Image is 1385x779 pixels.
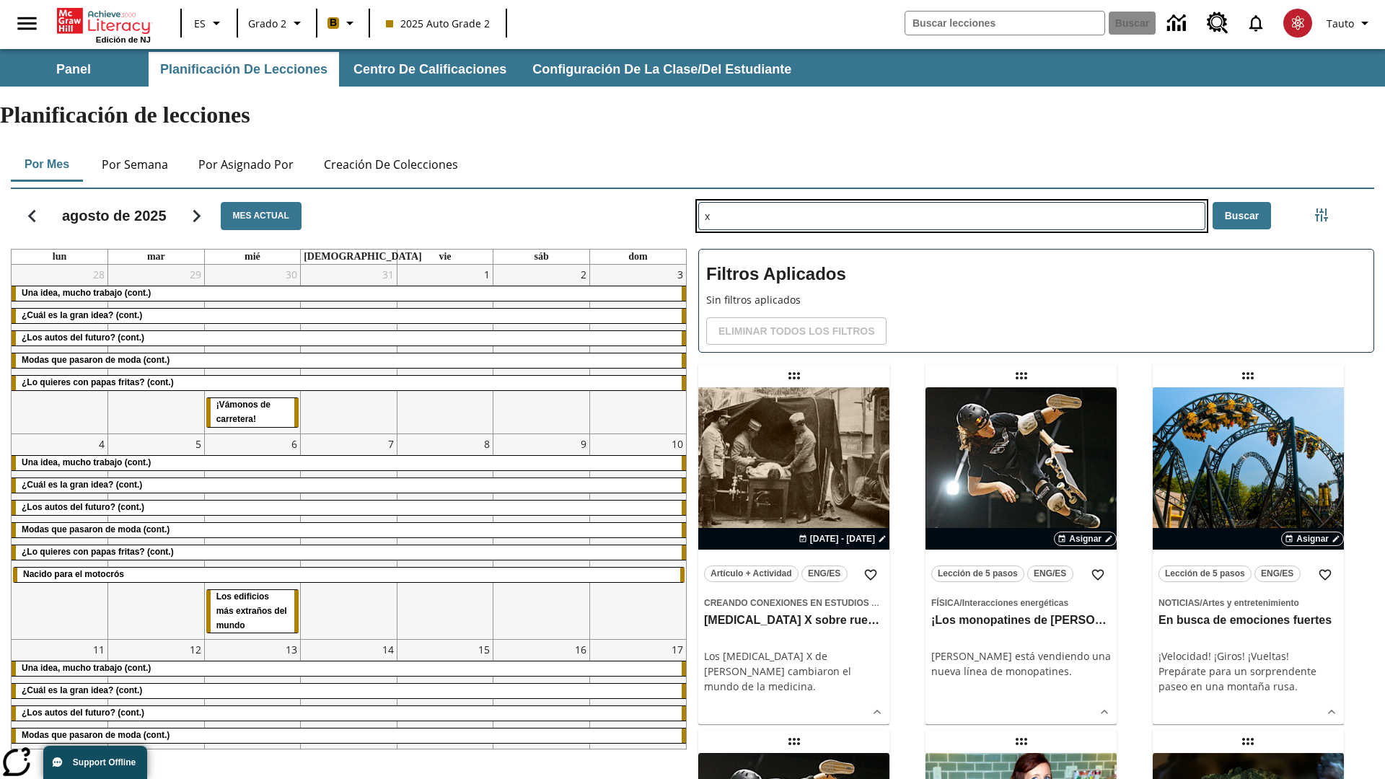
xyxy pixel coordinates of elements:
div: ¿Los autos del futuro? (cont.) [12,501,686,515]
span: Una idea, mucho trabajo (cont.) [22,663,151,673]
span: Artes y entretenimiento [1202,598,1299,608]
span: Una idea, mucho trabajo (cont.) [22,457,151,467]
td: 3 de agosto de 2025 [589,265,686,433]
span: Modas que pasaron de moda (cont.) [22,730,170,740]
button: Perfil/Configuración [1321,10,1379,36]
div: Lección arrastrable: ¡Los monopatines de Shaun White a la venta! [783,730,806,753]
h3: Rayos X sobre ruedas [704,613,884,628]
span: ¿Los autos del futuro? (cont.) [22,333,144,343]
button: Centro de calificaciones [342,52,518,87]
a: 28 de julio de 2025 [90,265,107,284]
a: sábado [531,250,551,264]
a: Centro de información [1158,4,1198,43]
td: 30 de julio de 2025 [204,265,301,433]
a: martes [144,250,168,264]
a: miércoles [242,250,263,264]
a: 6 de agosto de 2025 [289,434,300,454]
div: ¡Velocidad! ¡Giros! ¡Vueltas! Prepárate para un sorprendente paseo en una montaña rusa. [1158,648,1338,694]
div: lesson details [925,387,1117,724]
span: ¿Lo quieres con papas fritas? (cont.) [22,547,174,557]
span: Tema: Noticias/Artes y entretenimiento [1158,594,1338,610]
span: Support Offline [73,757,136,767]
td: 2 de agosto de 2025 [493,265,590,433]
button: Boost El color de la clase es anaranjado claro. Cambiar el color de la clase. [322,10,364,36]
td: 29 de julio de 2025 [108,265,205,433]
a: 4 de agosto de 2025 [96,434,107,454]
div: Modas que pasaron de moda (cont.) [12,523,686,537]
a: domingo [625,250,650,264]
button: Añadir a mis Favoritas [1085,562,1111,588]
span: Tema: Física/Interacciones energéticas [931,594,1111,610]
div: ¡Vámonos de carretera! [206,398,299,427]
button: Mes actual [221,202,302,230]
span: ENG/ES [1261,566,1293,581]
span: / [1200,598,1202,608]
span: Tema: Creando conexiones en Estudios Sociales/Historia universal III [704,594,884,610]
h2: Filtros Aplicados [706,257,1366,292]
div: Nacido para el motocrós [13,568,685,582]
span: Asignar [1296,532,1329,545]
a: 2 de agosto de 2025 [578,265,589,284]
button: Seguir [178,198,215,234]
a: 7 de agosto de 2025 [385,434,397,454]
div: Lección arrastrable: ¿Y ese es un trabajo de verdad? [1010,730,1033,753]
span: ¡Vámonos de carretera! [216,400,271,424]
button: Lenguaje: ES, Selecciona un idioma [186,10,232,36]
button: Añadir a mis Favoritas [858,562,884,588]
td: 6 de agosto de 2025 [204,433,301,640]
a: viernes [436,250,454,264]
div: ¿Cuál es la gran idea? (cont.) [12,478,686,493]
div: [PERSON_NAME] está vendiendo una nueva línea de monopatines. [931,648,1111,679]
div: Los [MEDICAL_DATA] X de [PERSON_NAME] cambiaron el mundo de la medicina. [704,648,884,694]
div: Lección arrastrable: En busca de emociones fuertes [1236,364,1259,387]
a: 10 de agosto de 2025 [669,434,686,454]
button: 20 ago - 20 ago Elegir fechas [796,532,889,545]
button: Grado: Grado 2, Elige un grado [242,10,312,36]
span: B [330,14,337,32]
a: jueves [301,250,425,264]
p: Sin filtros aplicados [706,292,1366,307]
td: 7 de agosto de 2025 [301,433,397,640]
div: ¿Lo quieres con papas fritas? (cont.) [12,376,686,390]
span: Física [931,598,959,608]
span: Una idea, mucho trabajo (cont.) [22,288,151,298]
td: 9 de agosto de 2025 [493,433,590,640]
a: 30 de julio de 2025 [283,265,300,284]
a: 29 de julio de 2025 [187,265,204,284]
a: 17 de agosto de 2025 [669,640,686,659]
h2: agosto de 2025 [62,207,167,224]
td: 28 de julio de 2025 [12,265,108,433]
button: Panel [1,52,146,87]
span: Lección de 5 pasos [938,566,1018,581]
div: Una idea, mucho trabajo (cont.) [12,456,686,470]
a: Notificaciones [1237,4,1275,42]
div: lesson details [698,387,889,724]
button: Menú lateral de filtros [1307,201,1336,229]
div: Una idea, mucho trabajo (cont.) [12,661,686,676]
h3: ¡Los monopatines de Shaun White a la venta! [931,613,1111,628]
button: ENG/ES [1027,565,1073,582]
h3: En busca de emociones fuertes [1158,613,1338,628]
span: ENG/ES [808,566,840,581]
button: Ver más [866,701,888,723]
div: Modas que pasaron de moda (cont.) [12,353,686,368]
div: Portada [57,5,151,44]
span: Tauto [1327,16,1354,31]
a: 31 de julio de 2025 [379,265,397,284]
button: Abrir el menú lateral [6,2,48,45]
span: [DATE] - [DATE] [810,532,875,545]
span: ¿Lo quieres con papas fritas? (cont.) [22,377,174,387]
div: ¿Cuál es la gran idea? (cont.) [12,684,686,698]
button: Configuración de la clase/del estudiante [521,52,803,87]
a: Portada [57,6,151,35]
a: 11 de agosto de 2025 [90,640,107,659]
a: 9 de agosto de 2025 [578,434,589,454]
div: Lección arrastrable: Rayos X sobre ruedas [783,364,806,387]
div: Lección arrastrable: ¡Los monopatines de Shaun White a la venta! [1010,364,1033,387]
span: Artículo + Actividad [711,566,792,581]
button: Por semana [90,147,180,182]
div: Los edificios más extraños del mundo [206,590,299,633]
button: ENG/ES [1254,565,1301,582]
span: ¿Los autos del futuro? (cont.) [22,502,144,512]
button: Support Offline [43,746,147,779]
